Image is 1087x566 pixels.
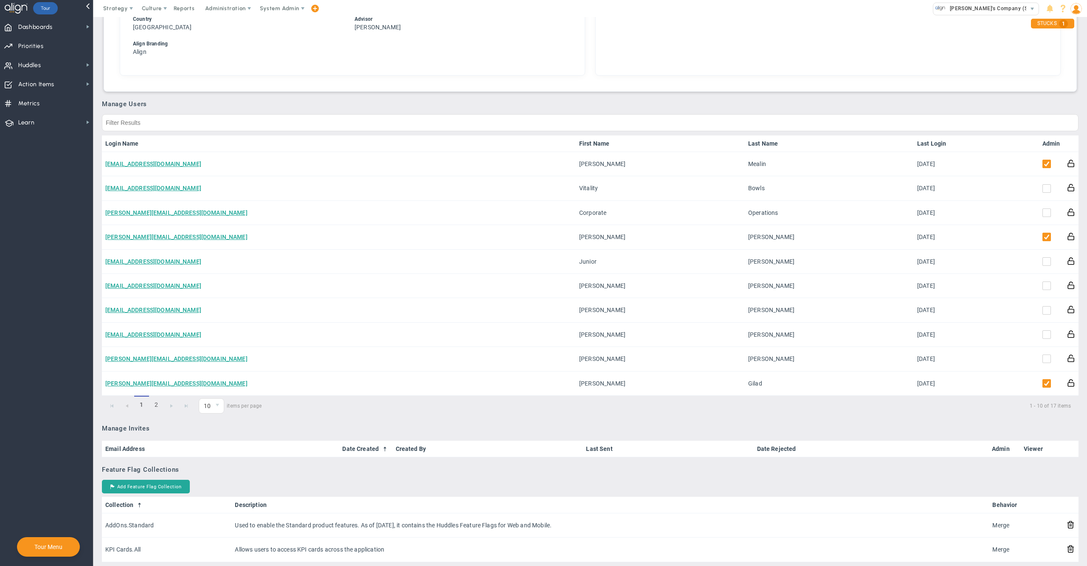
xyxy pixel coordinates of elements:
[946,3,1048,14] span: [PERSON_NAME]'s Company (Sandbox)
[102,114,1079,131] input: Filter Results
[105,282,201,289] a: [EMAIL_ADDRESS][DOMAIN_NAME]
[133,48,146,55] span: Align
[342,445,389,452] a: Date Created
[1042,140,1060,147] a: Admin
[355,24,401,31] span: [PERSON_NAME]
[396,445,580,452] a: Created By
[914,372,960,396] td: [DATE]
[745,250,914,274] td: [PERSON_NAME]
[105,209,248,216] a: [PERSON_NAME][EMAIL_ADDRESS][DOMAIN_NAME]
[1067,183,1075,192] button: Reset Password
[102,538,231,562] td: KPI Cards.All
[745,201,914,225] td: Operations
[748,140,910,147] a: Last Name
[1067,159,1075,168] button: Reset Password
[1067,281,1075,290] button: Reset Password
[1067,208,1075,217] button: Reset Password
[205,5,245,11] span: Administration
[102,425,1079,432] h3: Manage Invites
[745,225,914,249] td: [PERSON_NAME]
[142,5,162,11] span: Culture
[935,3,946,14] img: 33318.Company.photo
[914,323,960,347] td: [DATE]
[133,24,191,31] span: [GEOGRAPHIC_DATA]
[914,152,960,176] td: [DATE]
[1026,3,1039,15] span: select
[235,501,986,508] a: Description
[745,323,914,347] td: [PERSON_NAME]
[745,298,914,322] td: [PERSON_NAME]
[179,399,194,414] a: Go to the last page
[105,140,572,147] a: Login Name
[18,37,44,55] span: Priorities
[914,176,960,200] td: [DATE]
[992,445,1017,452] a: Admin
[914,225,960,249] td: [DATE]
[199,398,262,414] span: items per page
[18,56,41,74] span: Huddles
[105,355,248,362] a: [PERSON_NAME][EMAIL_ADDRESS][DOMAIN_NAME]
[102,466,1079,473] h3: Feature Flag Collections
[105,161,201,167] a: [EMAIL_ADDRESS][DOMAIN_NAME]
[914,201,960,225] td: [DATE]
[231,538,989,562] td: Allows users to access KPI cards across the application
[576,274,745,298] td: [PERSON_NAME]
[586,445,750,452] a: Last Sent
[576,250,745,274] td: Junior
[745,274,914,298] td: [PERSON_NAME]
[102,480,190,493] button: Add Feature Flag Collection
[989,538,1063,562] td: Merge
[18,18,53,36] span: Dashboards
[105,380,248,387] a: [PERSON_NAME][EMAIL_ADDRESS][DOMAIN_NAME]
[576,298,745,322] td: [PERSON_NAME]
[102,100,1079,108] h3: Manage Users
[260,5,299,11] span: System Admin
[1067,378,1075,387] button: Reset Password
[105,234,248,240] a: [PERSON_NAME][EMAIL_ADDRESS][DOMAIN_NAME]
[164,399,179,414] a: Go to the next page
[32,543,65,551] button: Tour Menu
[1067,305,1075,314] button: Reset Password
[105,445,335,452] a: Email Address
[1067,354,1075,363] button: Reset Password
[745,176,914,200] td: Bowls
[757,445,985,452] a: Date Rejected
[18,114,34,132] span: Learn
[105,501,228,508] a: Collection
[102,513,231,538] td: AddOns.Standard
[231,513,989,538] td: Used to enable the Standard product features. As of [DATE], it contains the Huddles Feature Flags...
[989,513,1063,538] td: Merge
[914,250,960,274] td: [DATE]
[576,176,745,200] td: Vitality
[1024,445,1059,452] a: Viewer
[105,331,201,338] a: [EMAIL_ADDRESS][DOMAIN_NAME]
[745,152,914,176] td: Mealin
[576,347,745,371] td: [PERSON_NAME]
[917,140,957,147] a: Last Login
[1067,329,1075,338] button: Reset Password
[105,258,201,265] a: [EMAIL_ADDRESS][DOMAIN_NAME]
[105,307,201,313] a: [EMAIL_ADDRESS][DOMAIN_NAME]
[1070,3,1082,14] img: 48978.Person.photo
[576,201,745,225] td: Corporate
[134,396,149,414] span: 1
[133,15,339,23] div: Country
[914,274,960,298] td: [DATE]
[133,40,560,48] div: Align Branding
[272,401,1071,411] span: 1 - 10 of 17 items
[1067,232,1075,241] button: Reset Password
[149,396,164,414] a: 2
[745,347,914,371] td: [PERSON_NAME]
[1059,20,1068,28] span: 1
[745,372,914,396] td: Gilad
[1031,19,1074,28] div: STUCKS
[103,5,128,11] span: Strategy
[199,398,224,414] span: 0
[576,372,745,396] td: [PERSON_NAME]
[914,347,960,371] td: [DATE]
[1067,256,1075,265] button: Reset Password
[576,225,745,249] td: [PERSON_NAME]
[211,399,224,413] span: select
[992,501,1059,508] a: Behavior
[18,76,54,93] span: Action Items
